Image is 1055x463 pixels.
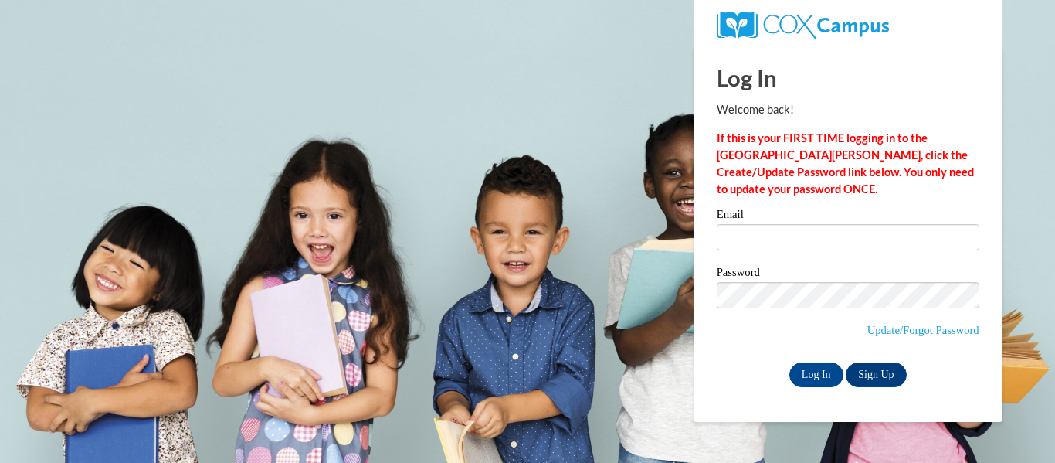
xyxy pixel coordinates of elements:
[717,267,979,282] label: Password
[717,62,979,94] h1: Log In
[717,131,974,196] strong: If this is your FIRST TIME logging in to the [GEOGRAPHIC_DATA][PERSON_NAME], click the Create/Upd...
[717,18,889,31] a: COX Campus
[867,324,979,336] a: Update/Forgot Password
[717,101,979,118] p: Welcome back!
[846,363,906,387] a: Sign Up
[789,363,843,387] input: Log In
[717,12,889,39] img: COX Campus
[717,209,979,224] label: Email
